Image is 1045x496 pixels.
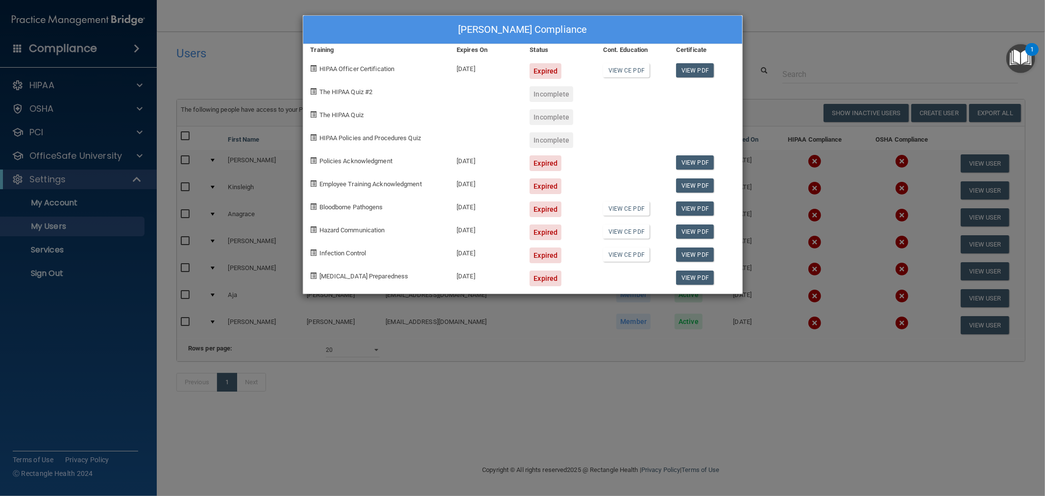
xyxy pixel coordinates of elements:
a: View CE PDF [603,224,650,239]
iframe: Drift Widget Chat Controller [876,427,1033,466]
div: Incomplete [530,86,573,102]
span: The HIPAA Quiz #2 [319,88,373,96]
a: View CE PDF [603,201,650,216]
div: [DATE] [449,263,522,286]
span: HIPAA Officer Certification [319,65,395,73]
div: Incomplete [530,109,573,125]
a: View PDF [676,271,714,285]
div: Certificate [669,44,742,56]
span: Bloodborne Pathogens [319,203,383,211]
div: [DATE] [449,56,522,79]
div: [DATE] [449,148,522,171]
div: Expires On [449,44,522,56]
div: Expired [530,224,561,240]
div: Expired [530,155,561,171]
a: View PDF [676,178,714,193]
a: View CE PDF [603,248,650,262]
a: View PDF [676,63,714,77]
span: Infection Control [319,249,366,257]
div: [DATE] [449,217,522,240]
div: Cont. Education [596,44,669,56]
div: Training [303,44,450,56]
span: HIPAA Policies and Procedures Quiz [319,134,421,142]
div: Expired [530,63,561,79]
span: The HIPAA Quiz [319,111,364,119]
div: Expired [530,201,561,217]
div: [DATE] [449,194,522,217]
span: Employee Training Acknowledgment [319,180,422,188]
div: [DATE] [449,240,522,263]
div: Expired [530,271,561,286]
div: [DATE] [449,171,522,194]
div: Expired [530,248,561,263]
div: 1 [1030,50,1034,62]
a: View PDF [676,155,714,170]
div: Incomplete [530,132,573,148]
div: [PERSON_NAME] Compliance [303,16,742,44]
a: View PDF [676,224,714,239]
a: View PDF [676,248,714,262]
button: Open Resource Center, 1 new notification [1006,44,1035,73]
div: Status [522,44,595,56]
span: [MEDICAL_DATA] Preparedness [319,273,409,280]
a: View CE PDF [603,63,650,77]
span: Policies Acknowledgment [319,157,392,165]
span: Hazard Communication [319,226,385,234]
a: View PDF [676,201,714,216]
div: Expired [530,178,561,194]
